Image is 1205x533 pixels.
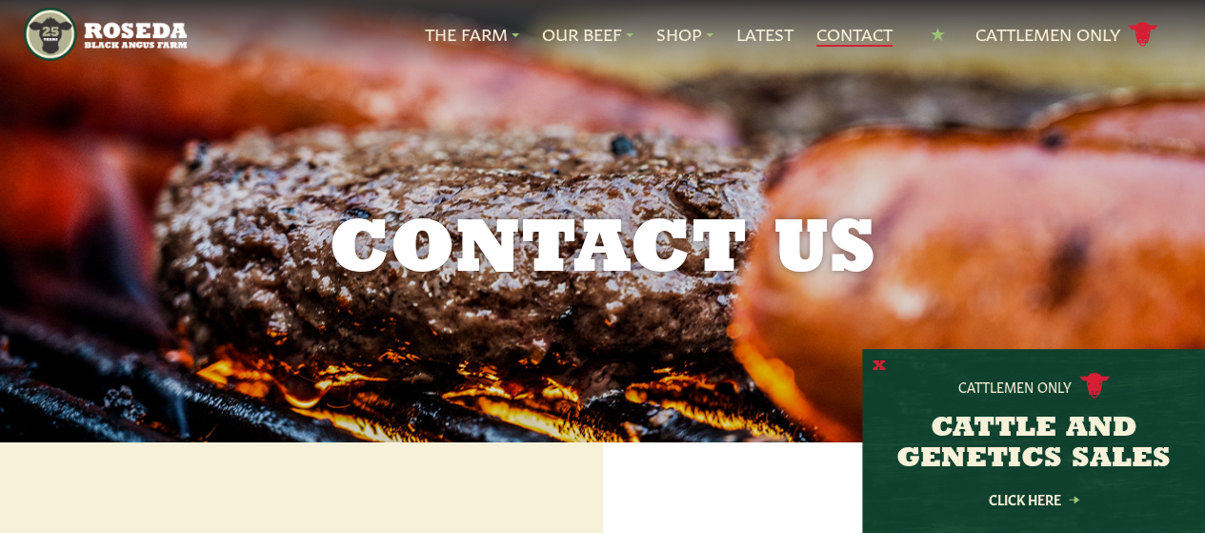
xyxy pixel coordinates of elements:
button: X [873,357,886,377]
a: The Farm [425,22,519,47]
img: https://roseda.com/wp-content/uploads/2021/05/roseda-25-header.png [24,8,187,61]
a: Latest [736,22,793,47]
a: Cattlemen Only [975,18,1158,51]
p: Cattlemen Only [958,377,1072,396]
h1: Contact Us [115,214,1091,290]
a: Contact [816,22,893,47]
h3: CATTLE AND GENETICS SALES [886,414,1181,475]
img: cattle-icon.svg [1079,373,1110,399]
a: Shop [656,22,713,47]
a: Click Here [948,493,1119,505]
a: Our Beef [542,22,633,47]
